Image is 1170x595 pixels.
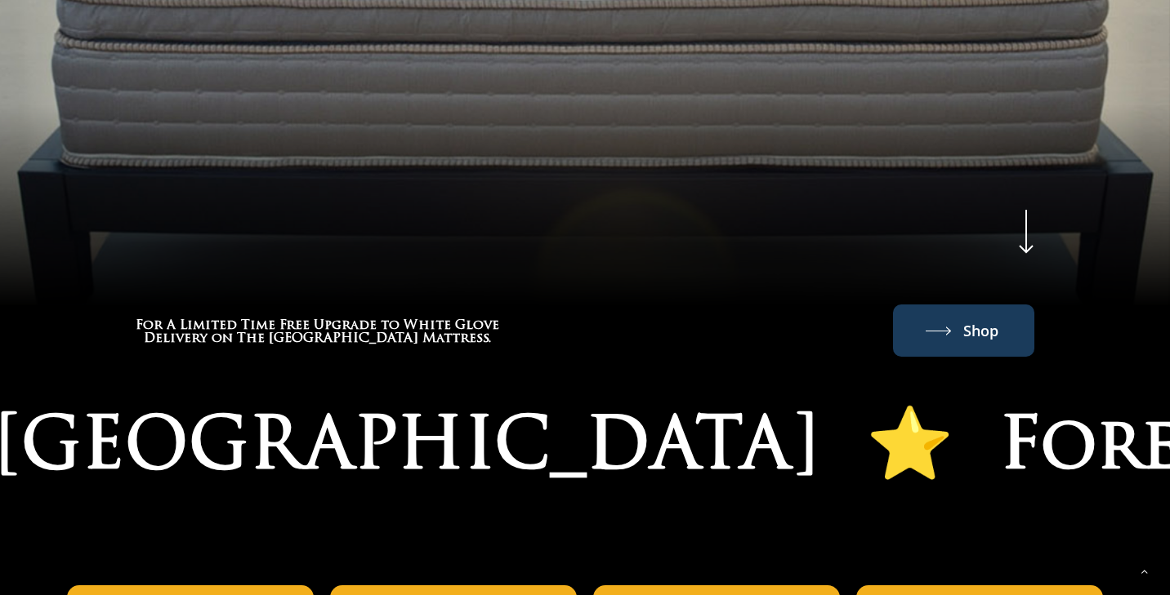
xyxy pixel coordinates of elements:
span: Glove [455,319,499,332]
span: Free [279,319,310,332]
span: Time [241,319,275,332]
span: The [237,332,265,345]
span: [GEOGRAPHIC_DATA] [269,332,418,345]
span: Upgrade [314,319,377,332]
span: to [381,319,400,332]
a: For A Limited Time Free Upgrade to White Glove Delivery on The Windsor Mattress. [136,319,499,349]
span: White [404,319,451,332]
span: Limited [180,319,237,332]
span: Mattress. [422,332,491,345]
span: Shop [963,317,998,344]
span: A [167,319,176,332]
h3: For A Limited Time Free Upgrade to White Glove Delivery on The Windsor Mattress. [136,319,499,345]
span: on [212,332,233,345]
a: Back to top [1132,560,1156,584]
span: For [136,319,163,332]
span: Delivery [144,332,208,345]
a: Shop The Windsor Mattress [926,317,1002,344]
